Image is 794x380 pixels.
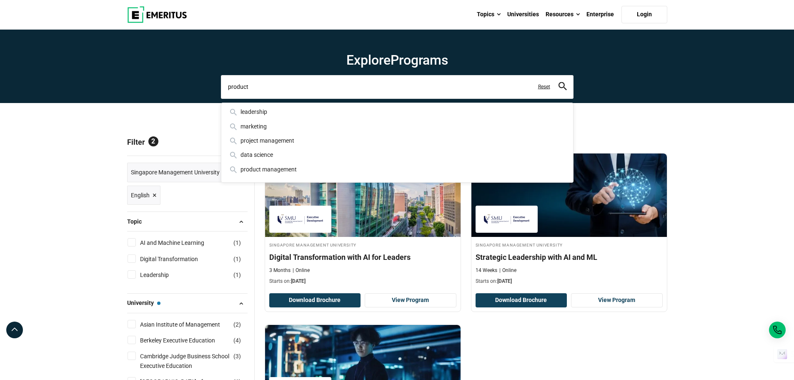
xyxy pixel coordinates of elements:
span: ( ) [233,270,241,279]
a: Login [621,6,667,23]
img: Digital Transformation with AI for Leaders | Online Digital Course [265,154,461,237]
div: leadership [228,107,566,116]
h4: Singapore Management University [269,241,456,248]
a: AI and Machine Learning [140,238,221,247]
span: ( ) [233,336,241,345]
img: Singapore Management University [480,210,534,229]
a: English × [127,186,160,205]
div: data science [228,150,566,159]
button: University [127,297,248,310]
span: [DATE] [291,278,306,284]
h4: Singapore Management University [476,241,663,248]
div: project management [228,136,566,145]
h4: Digital Transformation with AI for Leaders [269,252,456,262]
a: Leadership Course by Singapore Management University - September 30, 2025 Singapore Management Un... [471,154,667,289]
p: 3 Months [269,267,291,274]
img: Singapore Management University [273,210,328,229]
span: Topic [127,217,148,226]
button: search [559,82,567,92]
span: ( ) [233,254,241,264]
h4: Strategic Leadership with AI and ML [476,252,663,262]
h1: Explore [221,52,574,68]
p: Filter [127,128,248,156]
span: ( ) [233,352,241,361]
a: Asian Institute of Management [140,320,237,329]
a: Singapore Management University × [127,163,230,182]
div: marketing [228,122,566,131]
button: Download Brochure [476,293,567,307]
div: product management [228,165,566,174]
span: Programs [391,52,448,68]
a: search [559,84,567,92]
a: Leadership [140,270,185,279]
span: 1 [235,256,239,262]
p: Online [293,267,310,274]
p: Starts on: [476,278,663,285]
span: 4 [235,337,239,344]
p: Starts on: [269,278,456,285]
p: Online [499,267,516,274]
a: Reset search [538,83,550,91]
a: View Program [571,293,663,307]
input: search-page [221,75,574,98]
a: Cambridge Judge Business School Executive Education [140,352,246,370]
span: Singapore Management University [131,168,220,177]
span: English [131,191,150,200]
span: [DATE] [497,278,512,284]
span: 3 [235,353,239,360]
a: View Program [365,293,456,307]
span: University [127,298,160,307]
a: Digital Transformation [140,254,215,264]
button: Download Brochure [269,293,361,307]
span: 2 [235,321,239,328]
a: Digital Course by Singapore Management University - September 30, 2025 Singapore Management Unive... [265,154,461,289]
span: 1 [235,239,239,246]
img: Strategic Leadership with AI and ML | Online Leadership Course [471,154,667,237]
span: 1 [235,272,239,278]
span: × [153,189,157,201]
span: 2 [148,136,158,146]
p: 14 Weeks [476,267,497,274]
button: Topic [127,215,248,228]
span: ( ) [233,238,241,247]
span: ( ) [233,320,241,329]
a: Berkeley Executive Education [140,336,232,345]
